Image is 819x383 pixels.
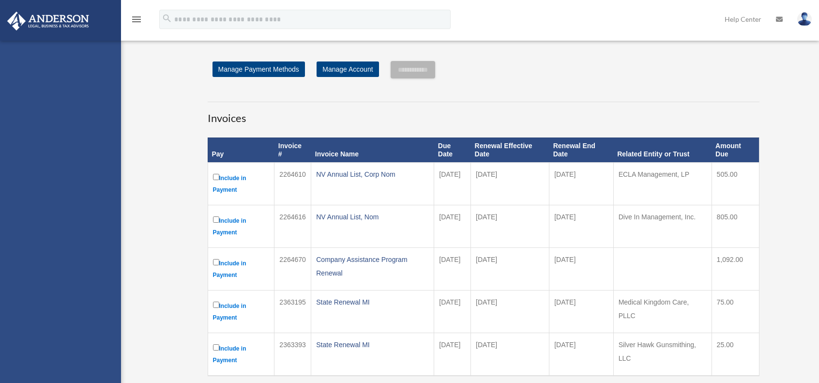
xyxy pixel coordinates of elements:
th: Invoice # [274,138,311,162]
th: Renewal Effective Date [471,138,549,162]
input: Include in Payment [213,174,219,180]
label: Include in Payment [213,342,270,366]
th: Related Entity or Trust [613,138,712,162]
td: 2264670 [274,247,311,290]
td: 1,092.00 [712,247,759,290]
td: Medical Kingdom Care, PLLC [613,290,712,333]
td: Silver Hawk Gunsmithing, LLC [613,333,712,376]
td: 2363195 [274,290,311,333]
td: 805.00 [712,205,759,247]
td: [DATE] [471,247,549,290]
td: [DATE] [471,290,549,333]
td: [DATE] [471,162,549,205]
div: Company Assistance Program Renewal [316,253,429,280]
i: search [162,13,172,24]
label: Include in Payment [213,214,270,238]
th: Due Date [434,138,471,162]
label: Include in Payment [213,172,270,196]
label: Include in Payment [213,300,270,323]
td: [DATE] [434,290,471,333]
a: Manage Account [317,61,379,77]
td: [DATE] [434,205,471,247]
th: Invoice Name [311,138,434,162]
td: 2363393 [274,333,311,376]
div: NV Annual List, Nom [316,210,429,224]
div: State Renewal MI [316,295,429,309]
th: Amount Due [712,138,759,162]
div: NV Annual List, Corp Nom [316,168,429,181]
td: [DATE] [549,205,613,247]
td: 25.00 [712,333,759,376]
td: [DATE] [434,333,471,376]
td: [DATE] [434,247,471,290]
td: [DATE] [549,162,613,205]
td: 75.00 [712,290,759,333]
label: Include in Payment [213,257,270,281]
img: Anderson Advisors Platinum Portal [4,12,92,31]
input: Include in Payment [213,216,219,223]
i: menu [131,14,142,25]
td: [DATE] [471,205,549,247]
th: Renewal End Date [549,138,613,162]
td: 505.00 [712,162,759,205]
td: ECLA Management, LP [613,162,712,205]
td: 2264616 [274,205,311,247]
input: Include in Payment [213,302,219,308]
input: Include in Payment [213,259,219,265]
input: Include in Payment [213,344,219,351]
img: User Pic [797,12,812,26]
h3: Invoices [208,102,759,126]
a: menu [131,17,142,25]
a: Manage Payment Methods [212,61,305,77]
th: Pay [208,138,274,162]
td: [DATE] [549,290,613,333]
td: Dive In Management, Inc. [613,205,712,247]
td: [DATE] [549,247,613,290]
div: State Renewal MI [316,338,429,352]
td: [DATE] [549,333,613,376]
td: [DATE] [434,162,471,205]
td: 2264610 [274,162,311,205]
td: [DATE] [471,333,549,376]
